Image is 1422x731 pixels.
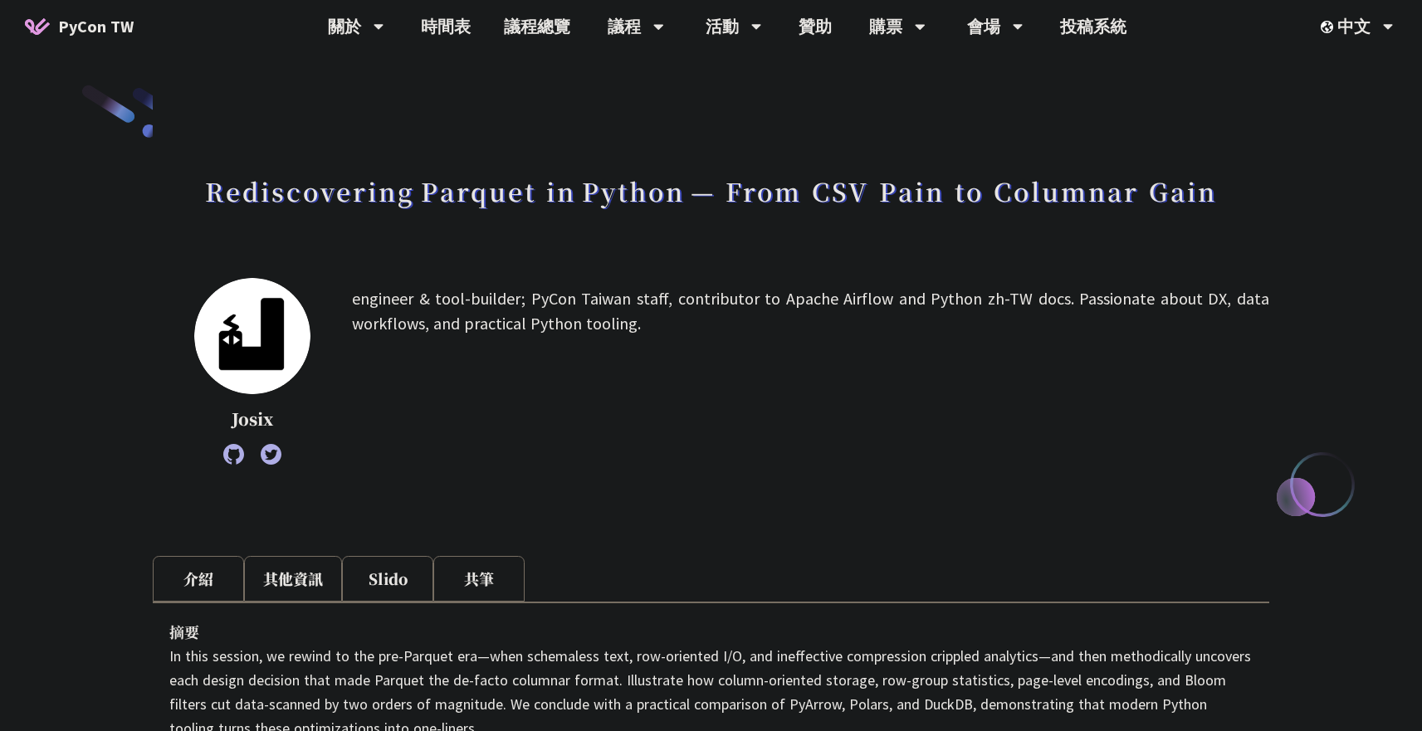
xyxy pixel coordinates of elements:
li: 介紹 [153,556,244,602]
h1: Rediscovering Parquet in Python — From CSV Pain to Columnar Gain [205,166,1217,216]
img: Josix [194,278,310,394]
a: PyCon TW [8,6,150,47]
li: Slido [342,556,433,602]
p: 摘要 [169,620,1219,644]
li: 共筆 [433,556,525,602]
img: Locale Icon [1321,21,1337,33]
img: Home icon of PyCon TW 2025 [25,18,50,35]
p: Josix [194,407,310,431]
li: 其他資訊 [244,556,342,602]
span: PyCon TW [58,14,134,39]
p: engineer & tool-builder; PyCon Taiwan staff, contributor to Apache Airflow and Python zh-TW docs.... [352,286,1269,456]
